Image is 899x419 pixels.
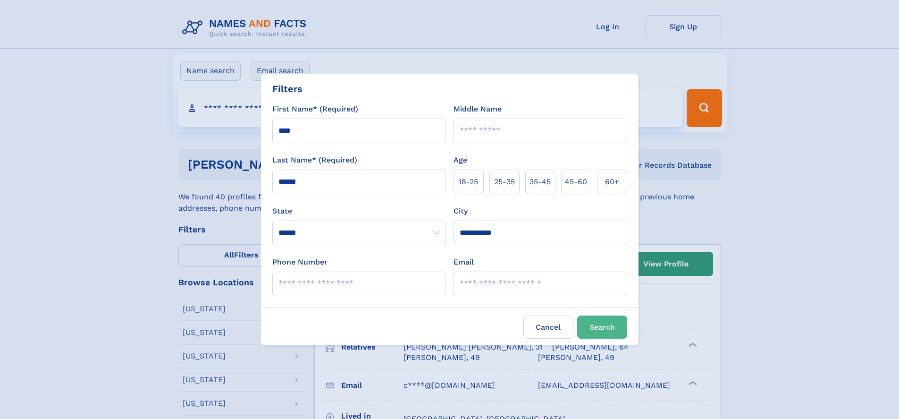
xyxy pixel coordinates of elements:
[272,154,357,166] label: Last Name* (Required)
[529,176,551,188] span: 35‑45
[272,257,328,268] label: Phone Number
[272,82,302,96] div: Filters
[272,103,358,115] label: First Name* (Required)
[577,316,627,339] button: Search
[459,176,478,188] span: 18‑25
[454,103,502,115] label: Middle Name
[494,176,515,188] span: 25‑35
[565,176,587,188] span: 45‑60
[454,205,468,217] label: City
[454,257,474,268] label: Email
[523,316,573,339] label: Cancel
[454,154,467,166] label: Age
[272,205,446,217] label: State
[605,176,619,188] span: 60+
